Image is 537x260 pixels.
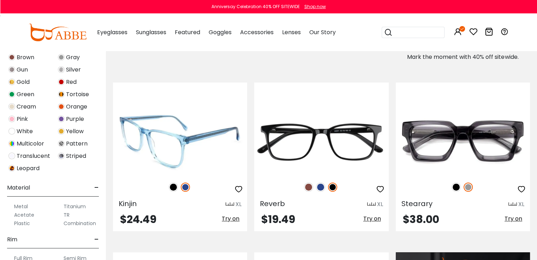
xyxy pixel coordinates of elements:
span: Stearary [401,199,432,209]
span: White [17,127,33,136]
img: Black [169,182,178,192]
img: Purple [58,116,65,122]
label: TR [64,211,70,219]
span: Our Story [309,28,336,36]
img: Yellow [58,128,65,135]
img: Blue [181,182,190,192]
span: Goggles [209,28,232,36]
span: Leopard [17,164,40,173]
img: Brown [304,182,313,192]
span: Material [7,179,30,196]
span: Cream [17,103,36,111]
img: Gray Stearary - Acetate ,Universal Bridge Fit [396,108,530,175]
span: Gold [17,78,30,86]
label: Acetate [14,211,34,219]
img: Gray [58,54,65,61]
img: Gold [8,79,15,85]
span: Striped [66,152,86,160]
span: Green [17,90,34,99]
img: size ruler [508,202,517,207]
span: Rim [7,231,17,248]
img: Blue Kinjin - Acetate ,Universal Bridge Fit [113,108,247,175]
img: size ruler [367,202,376,207]
span: - [94,179,99,196]
span: Accessories [240,28,274,36]
span: $24.49 [120,212,156,227]
div: Anniversay Celebration 40% OFF SITEWIDE [211,4,300,10]
img: Blue Reverb - Acetate ,Universal Bridge Fit [254,108,388,175]
img: Orange [58,103,65,110]
span: Yellow [66,127,84,136]
span: Purple [66,115,84,123]
img: Tortoise [58,91,65,98]
span: Pink [17,115,28,123]
label: Metal [14,202,28,211]
div: XL [235,200,241,209]
img: Black [452,182,461,192]
span: Brown [17,53,34,62]
span: Lenses [282,28,301,36]
img: Brown [8,54,15,61]
button: Try on [502,214,524,223]
span: Try on [363,215,381,223]
span: Mark the moment with 40% off sitewide. [407,53,518,61]
label: Plastic [14,219,30,228]
span: Gun [17,66,28,74]
span: $19.49 [261,212,295,227]
label: Combination [64,219,96,228]
span: Eyeglasses [97,28,127,36]
span: Kinjin [119,199,137,209]
img: Pattern [58,140,65,147]
img: Silver [58,66,65,73]
img: abbeglasses.com [29,24,86,41]
span: Silver [66,66,81,74]
span: Try on [222,215,239,223]
span: Pattern [66,140,88,148]
img: Translucent [8,153,15,159]
img: Blue [316,182,325,192]
span: Reverb [260,199,285,209]
img: Cream [8,103,15,110]
img: White [8,128,15,135]
button: Try on [361,214,383,223]
img: size ruler [226,202,234,207]
span: Sunglasses [136,28,166,36]
span: Gray [66,53,80,62]
img: Gray [464,182,473,192]
img: Gun [8,66,15,73]
span: Red [66,78,77,86]
a: Shop now [301,4,326,10]
img: Green [8,91,15,98]
span: Try on [505,215,522,223]
img: Pink [8,116,15,122]
img: Multicolor [8,140,15,147]
span: Translucent [17,152,50,160]
span: $38.00 [403,212,439,227]
span: Multicolor [17,140,44,148]
label: Titanium [64,202,86,211]
div: Shop now [304,4,326,10]
img: Red [58,79,65,85]
button: Try on [220,214,241,223]
img: Leopard [8,165,15,172]
span: Featured [175,28,200,36]
span: - [94,231,99,248]
span: Orange [66,103,87,111]
div: XL [377,200,383,209]
img: Striped [58,153,65,159]
div: XL [518,200,524,209]
span: Tortoise [66,90,89,99]
img: Black [328,182,337,192]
